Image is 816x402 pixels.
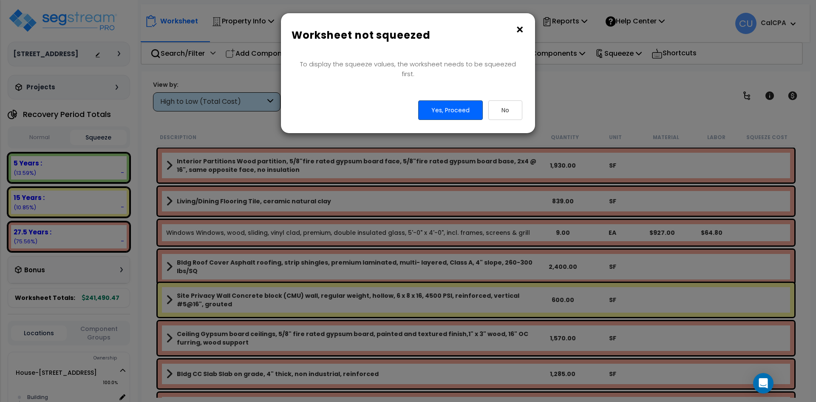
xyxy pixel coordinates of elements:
button: Yes, Proceed [418,100,483,120]
button: × [515,23,524,37]
div: Open Intercom Messenger [753,373,773,393]
p: To display the squeeze values, the worksheet needs to be squeezed first. [294,60,522,79]
h6: Worksheet not squeezed [292,28,524,43]
button: No [488,100,522,120]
